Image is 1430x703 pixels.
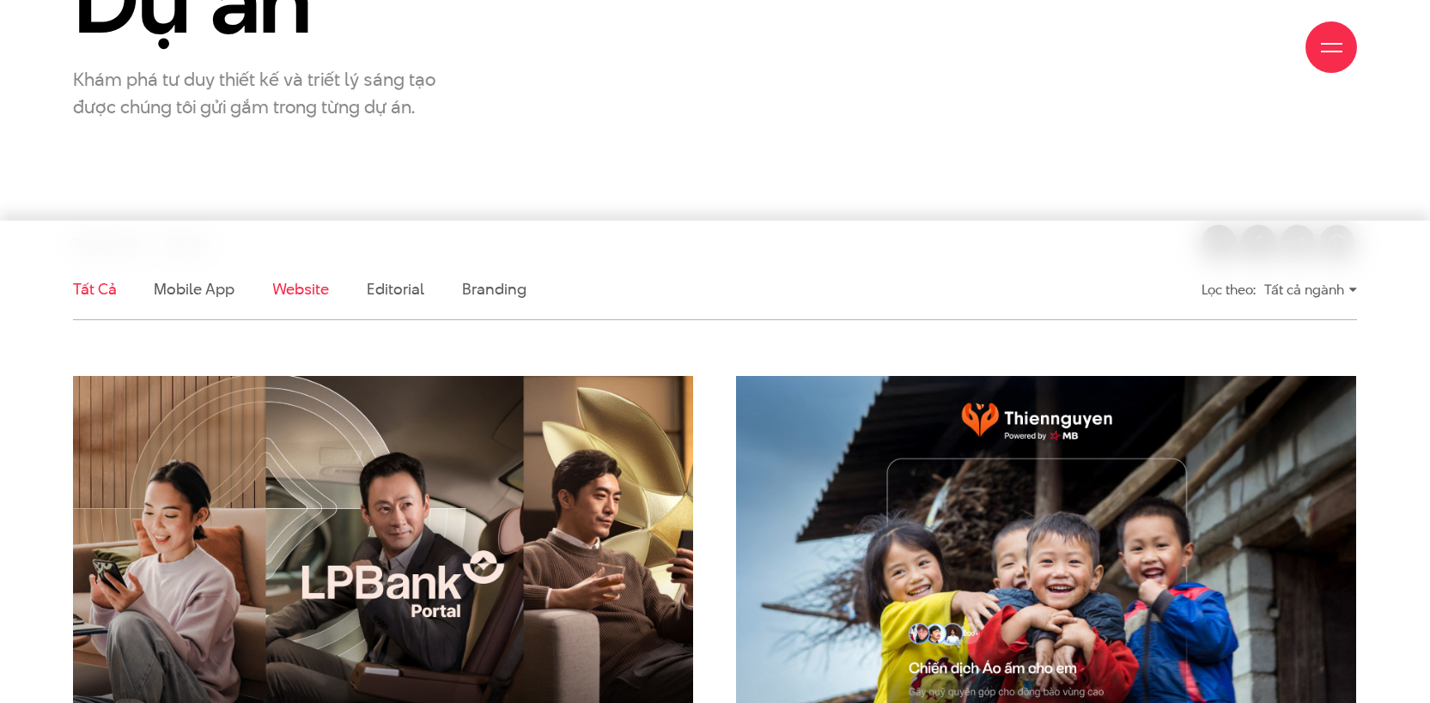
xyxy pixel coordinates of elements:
[1202,275,1256,305] div: Lọc theo:
[272,278,329,300] a: Website
[73,278,116,300] a: Tất cả
[462,278,526,300] a: Branding
[154,278,234,300] a: Mobile app
[1264,275,1357,305] div: Tất cả ngành
[367,278,424,300] a: Editorial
